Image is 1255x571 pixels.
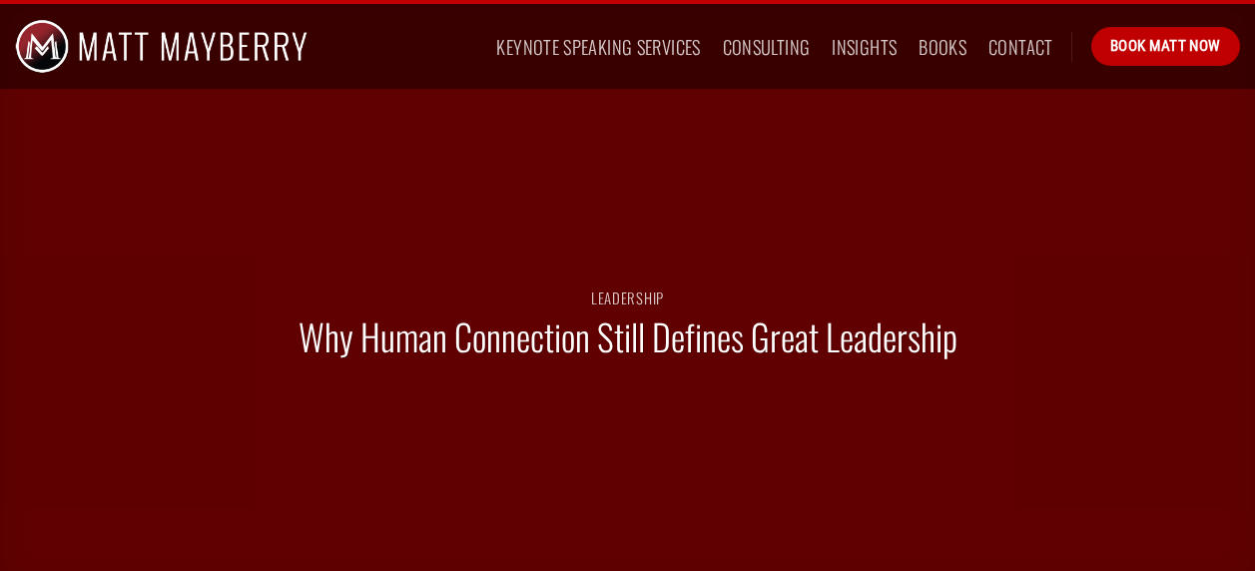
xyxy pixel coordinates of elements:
[496,29,700,65] a: Keynote Speaking Services
[723,29,811,65] a: Consulting
[299,313,957,360] h1: Why Human Connection Still Defines Great Leadership
[15,4,308,89] img: Matt Mayberry
[1091,27,1240,65] a: Book Matt Now
[591,286,664,308] a: Leadership
[988,29,1053,65] a: Contact
[832,29,897,65] a: Insights
[919,29,966,65] a: Books
[1110,34,1221,58] span: Book Matt Now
